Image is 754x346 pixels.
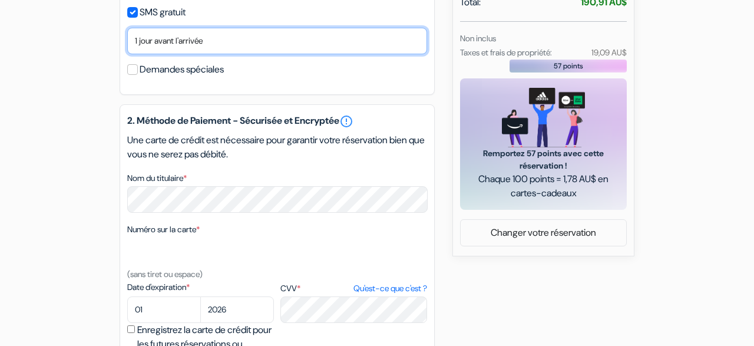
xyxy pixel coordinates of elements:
img: gift_card_hero_new.png [502,88,585,147]
h5: 2. Méthode de Paiement - Sécurisée et Encryptée [127,114,427,128]
a: error_outline [339,114,353,128]
small: Taxes et frais de propriété: [460,47,552,58]
span: Remportez 57 points avec cette réservation ! [474,147,613,172]
span: 57 points [554,61,583,71]
p: Une carte de crédit est nécessaire pour garantir votre réservation bien que vous ne serez pas déb... [127,133,427,162]
a: Changer votre réservation [461,222,626,244]
label: Numéro sur la carte [127,223,200,236]
small: 19,09 AU$ [591,47,627,58]
label: Date d'expiration [127,281,274,294]
small: (sans tiret ou espace) [127,269,203,279]
small: Non inclus [460,33,496,44]
span: Chaque 100 points = 1,78 AU$ en cartes-cadeaux [474,172,613,200]
label: Nom du titulaire [127,172,187,184]
label: SMS gratuit [140,4,186,21]
a: Qu'est-ce que c'est ? [353,282,427,295]
label: Demandes spéciales [140,61,224,78]
label: CVV [280,282,427,295]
